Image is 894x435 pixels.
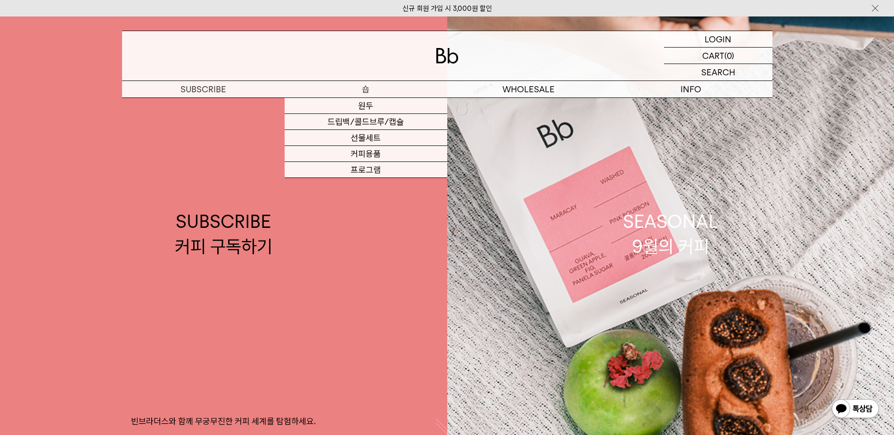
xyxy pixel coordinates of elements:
div: SUBSCRIBE 커피 구독하기 [175,209,272,259]
a: 커피용품 [285,146,447,162]
a: 숍 [285,81,447,97]
a: LOGIN [664,31,772,48]
a: 신규 회원 가입 시 3,000원 할인 [402,4,492,13]
a: 드립백/콜드브루/캡슐 [285,114,447,130]
img: 로고 [436,48,459,64]
p: SEARCH [701,64,735,81]
a: 선물세트 [285,130,447,146]
a: SUBSCRIBE [122,81,285,97]
img: 카카오톡 채널 1:1 채팅 버튼 [831,398,880,421]
div: SEASONAL 9월의 커피 [623,209,718,259]
p: LOGIN [705,31,731,47]
a: 프로그램 [285,162,447,178]
a: CART (0) [664,48,772,64]
p: INFO [610,81,772,97]
a: 원두 [285,98,447,114]
p: CART [702,48,724,64]
p: WHOLESALE [447,81,610,97]
p: (0) [724,48,734,64]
